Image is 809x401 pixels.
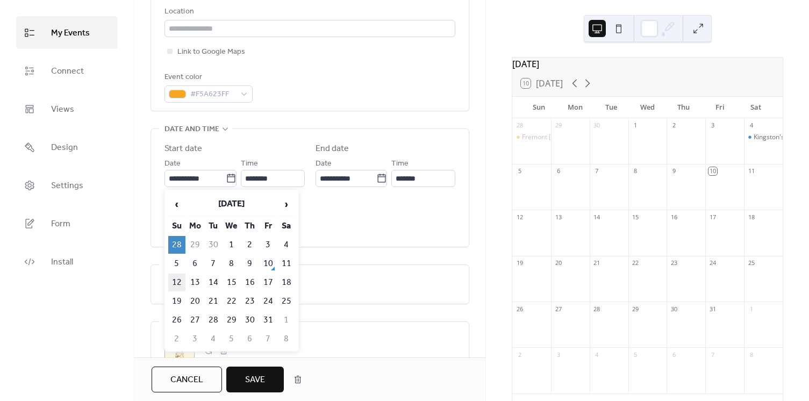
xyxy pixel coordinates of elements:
span: Install [51,254,73,270]
td: 12 [168,274,185,291]
div: 6 [670,350,678,359]
div: Fremont Sunday Market [512,133,551,142]
div: 10 [708,167,717,175]
td: 29 [223,311,240,329]
div: 12 [516,213,524,221]
span: Date [316,157,332,170]
div: Fremont [DATE] Market [522,133,593,142]
div: 29 [632,305,640,313]
div: 19 [516,259,524,267]
div: 4 [593,350,601,359]
td: 30 [241,311,259,329]
div: Wed [629,97,665,118]
td: 3 [260,236,277,254]
div: Start date [164,142,202,155]
div: Location [164,5,453,18]
div: 26 [516,305,524,313]
div: 23 [670,259,678,267]
td: 26 [168,311,185,329]
div: 5 [632,350,640,359]
th: Th [241,217,259,235]
td: 29 [187,236,204,254]
td: 16 [241,274,259,291]
div: Fri [701,97,738,118]
div: 7 [593,167,601,175]
div: 21 [593,259,601,267]
span: Cancel [170,374,203,386]
a: Views [16,92,118,125]
td: 21 [205,292,222,310]
div: [DATE] [512,58,783,70]
span: › [278,194,295,215]
a: Form [16,207,118,240]
div: 14 [593,213,601,221]
td: 8 [278,330,295,348]
td: 28 [205,311,222,329]
span: #F5A623FF [190,88,235,101]
div: 1 [747,305,755,313]
span: Date and time [164,123,219,136]
div: 7 [708,350,717,359]
div: 9 [670,167,678,175]
td: 2 [241,236,259,254]
div: 22 [632,259,640,267]
td: 1 [278,311,295,329]
td: 27 [187,311,204,329]
div: 5 [516,167,524,175]
td: 10 [260,255,277,273]
td: 5 [168,255,185,273]
div: 31 [708,305,717,313]
div: 2 [516,350,524,359]
div: 4 [747,121,755,130]
td: 19 [168,292,185,310]
a: Connect [16,54,118,87]
div: 20 [554,259,562,267]
div: Thu [665,97,701,118]
div: 13 [554,213,562,221]
span: Time [241,157,258,170]
td: 18 [278,274,295,291]
a: Install [16,245,118,278]
div: 3 [554,350,562,359]
div: 18 [747,213,755,221]
td: 2 [168,330,185,348]
div: 29 [554,121,562,130]
a: My Events [16,16,118,49]
div: 27 [554,305,562,313]
td: 24 [260,292,277,310]
td: 13 [187,274,204,291]
div: 28 [516,121,524,130]
div: 2 [670,121,678,130]
span: Form [51,216,70,232]
div: 8 [632,167,640,175]
td: 8 [223,255,240,273]
span: Link to Google Maps [177,46,245,59]
div: Sun [521,97,557,118]
div: 16 [670,213,678,221]
td: 9 [241,255,259,273]
th: Fr [260,217,277,235]
div: 17 [708,213,717,221]
td: 1 [223,236,240,254]
td: 7 [205,255,222,273]
div: 1 [632,121,640,130]
div: 3 [708,121,717,130]
button: Cancel [152,367,222,392]
span: ‹ [169,194,185,215]
td: 4 [205,330,222,348]
div: 30 [593,121,601,130]
div: 25 [747,259,755,267]
td: 20 [187,292,204,310]
span: My Events [51,25,90,41]
td: 22 [223,292,240,310]
td: 14 [205,274,222,291]
div: Sat [738,97,774,118]
td: 6 [241,330,259,348]
div: Mon [557,97,593,118]
div: Tue [593,97,629,118]
td: 15 [223,274,240,291]
th: We [223,217,240,235]
div: 15 [632,213,640,221]
div: 24 [708,259,717,267]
